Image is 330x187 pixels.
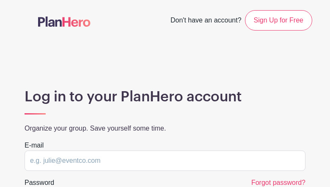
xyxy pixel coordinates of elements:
p: Organize your group. Save yourself some time. [25,123,305,134]
input: e.g. julie@eventco.com [25,151,305,171]
label: E-mail [25,140,44,151]
img: logo-507f7623f17ff9eddc593b1ce0a138ce2505c220e1c5a4e2b4648c50719b7d32.svg [38,17,91,27]
a: Forgot password? [251,179,305,186]
h1: Log in to your PlanHero account [25,88,305,105]
a: Sign Up for Free [245,10,312,31]
span: Don't have an account? [170,12,242,31]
